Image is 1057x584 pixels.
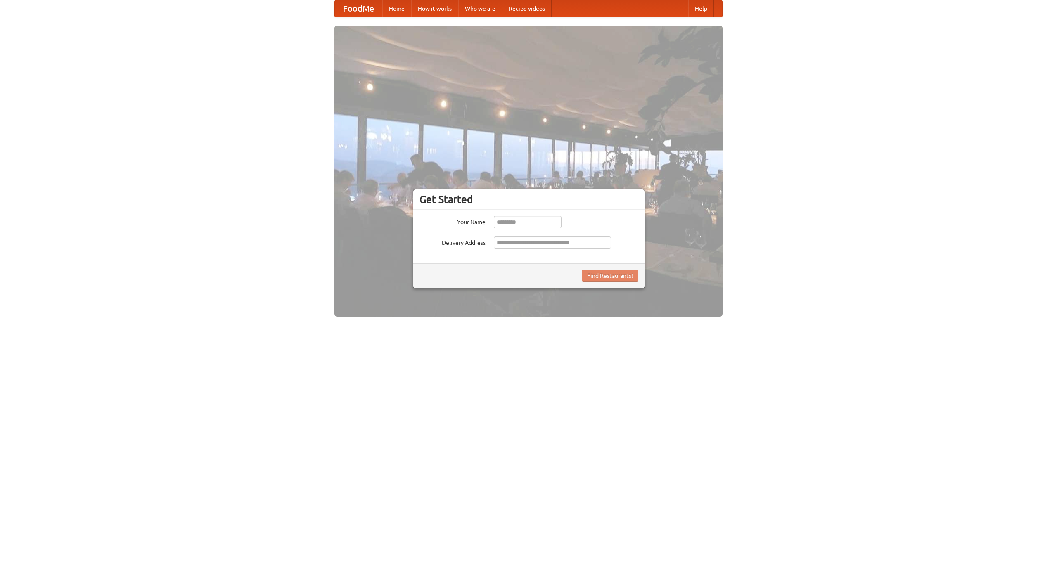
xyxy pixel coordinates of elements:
a: Home [382,0,411,17]
a: Who we are [458,0,502,17]
button: Find Restaurants! [582,270,638,282]
a: How it works [411,0,458,17]
label: Your Name [419,216,486,226]
a: Help [688,0,714,17]
a: FoodMe [335,0,382,17]
label: Delivery Address [419,236,486,247]
h3: Get Started [419,193,638,206]
a: Recipe videos [502,0,552,17]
